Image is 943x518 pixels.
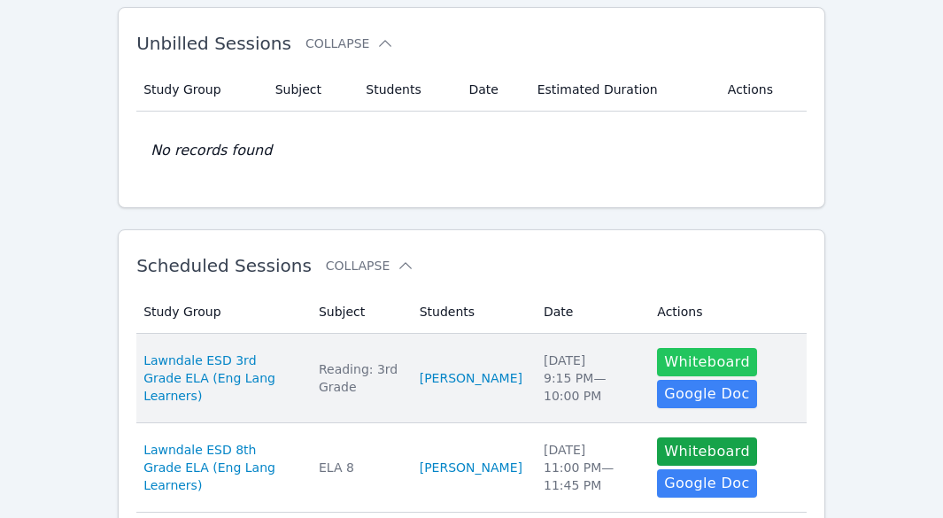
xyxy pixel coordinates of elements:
div: [DATE] 11:00 PM — 11:45 PM [544,441,636,494]
th: Study Group [136,290,308,334]
td: No records found [136,112,807,189]
button: Collapse [305,35,394,52]
th: Actions [717,68,807,112]
a: [PERSON_NAME] [420,459,522,476]
a: Google Doc [657,469,756,498]
div: Reading: 3rd Grade [319,360,398,396]
th: Date [458,68,526,112]
button: Whiteboard [657,437,757,466]
a: Google Doc [657,380,756,408]
th: Subject [265,68,356,112]
th: Estimated Duration [527,68,717,112]
div: [DATE] 9:15 PM — 10:00 PM [544,352,636,405]
div: ELA 8 [319,459,398,476]
th: Students [409,290,533,334]
th: Subject [308,290,409,334]
th: Students [355,68,458,112]
button: Collapse [326,257,414,274]
a: Lawndale ESD 8th Grade ELA (Eng Lang Learners) [143,441,298,494]
button: Whiteboard [657,348,757,376]
th: Date [533,290,646,334]
th: Study Group [136,68,265,112]
a: Lawndale ESD 3rd Grade ELA (Eng Lang Learners) [143,352,298,405]
tr: Lawndale ESD 3rd Grade ELA (Eng Lang Learners)Reading: 3rd Grade[PERSON_NAME][DATE]9:15 PM—10:00 ... [136,334,807,423]
span: Scheduled Sessions [136,255,312,276]
tr: Lawndale ESD 8th Grade ELA (Eng Lang Learners)ELA 8[PERSON_NAME][DATE]11:00 PM—11:45 PMWhiteboard... [136,423,807,513]
span: Unbilled Sessions [136,33,291,54]
a: [PERSON_NAME] [420,369,522,387]
th: Actions [646,290,807,334]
